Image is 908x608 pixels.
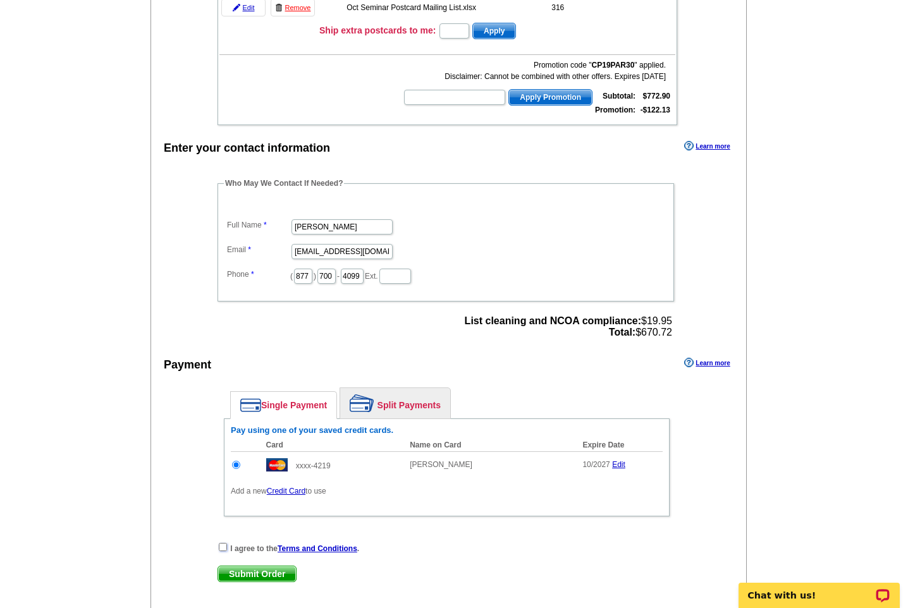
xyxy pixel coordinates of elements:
[218,566,296,581] span: Submit Order
[612,460,625,469] a: Edit
[609,327,635,337] strong: Total:
[164,356,211,374] div: Payment
[346,1,515,14] td: Oct Seminar Postcard Mailing List.xlsx
[516,1,565,14] td: 316
[240,398,261,412] img: single-payment.png
[224,265,668,285] dd: ( ) - Ext.
[684,141,730,151] a: Learn more
[403,439,576,452] th: Name on Card
[472,23,516,39] button: Apply
[267,487,305,496] a: Credit Card
[319,25,436,36] h3: Ship extra postcards to me:
[227,219,290,231] label: Full Name
[403,59,666,82] div: Promotion code " " applied. Disclaimer: Cannot be combined with other offers. Expires [DATE]
[410,460,472,469] span: [PERSON_NAME]
[231,425,663,435] h6: Pay using one of your saved credit cards.
[340,388,450,418] a: Split Payments
[465,315,641,326] strong: List cleaning and NCOA compliance:
[266,458,288,471] img: mast.gif
[509,90,592,105] span: Apply Promotion
[233,4,240,11] img: pencil-icon.gif
[595,106,635,114] strong: Promotion:
[576,439,663,452] th: Expire Date
[643,92,670,100] strong: $772.90
[508,89,592,106] button: Apply Promotion
[231,392,336,418] a: Single Payment
[603,92,635,100] strong: Subtotal:
[296,461,331,470] span: xxxx-4219
[164,140,330,157] div: Enter your contact information
[278,544,357,553] a: Terms and Conditions
[275,4,283,11] img: trashcan-icon.gif
[260,439,404,452] th: Card
[227,269,290,280] label: Phone
[684,358,730,368] a: Learn more
[730,568,908,608] iframe: LiveChat chat widget
[582,460,610,469] span: 10/2027
[473,23,515,39] span: Apply
[465,315,672,338] span: $19.95 $670.72
[224,178,344,189] legend: Who May We Contact If Needed?
[350,394,374,412] img: split-payment.png
[227,244,290,255] label: Email
[641,106,670,114] strong: -$122.13
[231,485,663,497] p: Add a new to use
[592,61,635,70] b: CP19PAR30
[230,544,359,553] strong: I agree to the .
